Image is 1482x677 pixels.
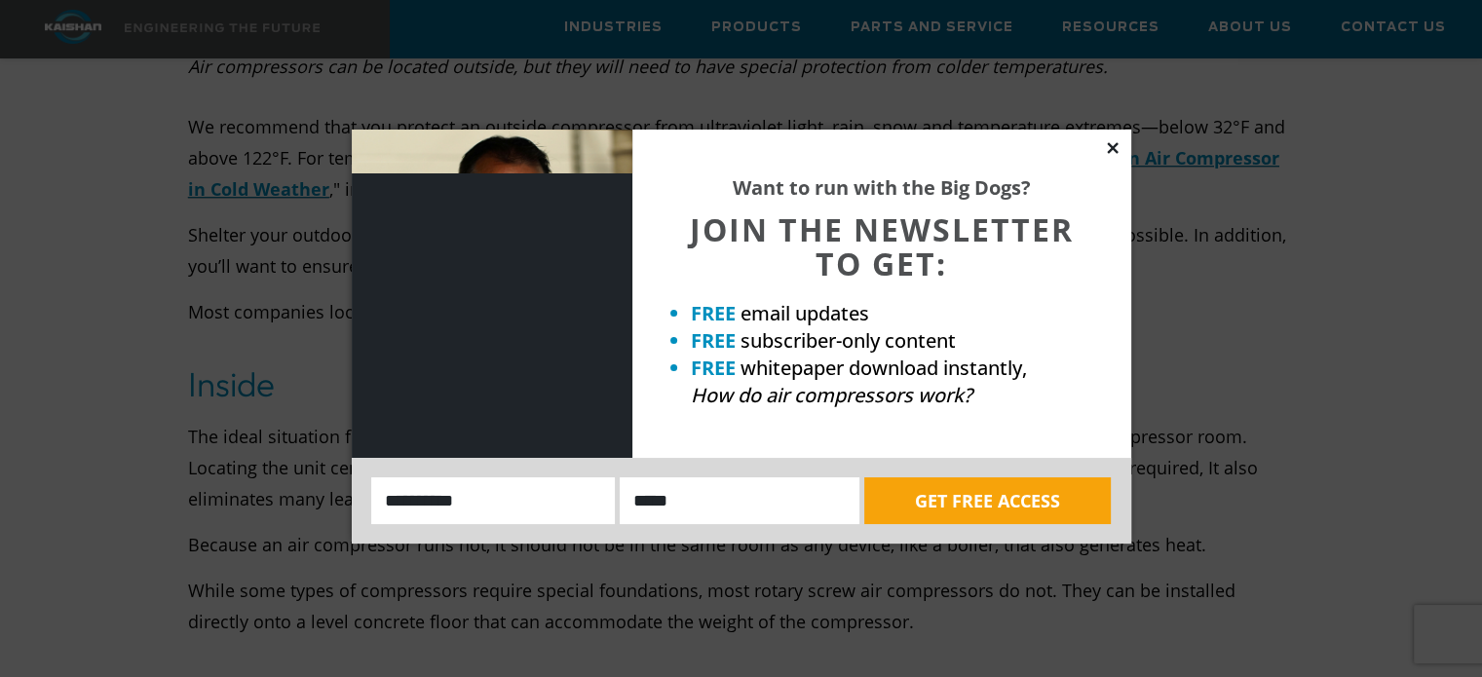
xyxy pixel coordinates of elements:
span: JOIN THE NEWSLETTER TO GET: [690,208,1074,284]
strong: FREE [691,355,736,381]
input: Email [620,477,859,524]
button: Close [1104,139,1121,157]
span: email updates [741,300,869,326]
strong: FREE [691,327,736,354]
strong: Want to run with the Big Dogs? [733,174,1031,201]
span: subscriber-only content [741,327,956,354]
button: GET FREE ACCESS [864,477,1111,524]
strong: FREE [691,300,736,326]
input: Name: [371,477,616,524]
em: How do air compressors work? [691,382,972,408]
span: whitepaper download instantly, [741,355,1027,381]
